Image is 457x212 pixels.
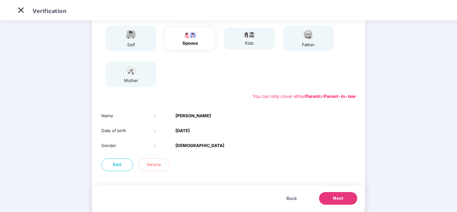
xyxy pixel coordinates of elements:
[154,127,176,134] div: :
[154,112,176,119] div: :
[319,192,357,205] button: Next
[123,65,139,76] img: svg+xml;base64,PHN2ZyB4bWxucz0iaHR0cDovL3d3dy53My5vcmcvMjAwMC9zdmciIHdpZHRoPSI1NCIgaGVpZ2h0PSIzOC...
[101,127,154,134] div: Date of birth
[123,42,139,48] div: self
[300,42,316,48] div: father
[324,93,356,99] b: Parent-in-law
[333,195,343,202] span: Next
[101,142,154,149] div: Gender
[280,192,303,205] button: Back
[154,142,176,149] div: :
[123,29,139,40] img: svg+xml;base64,PHN2ZyBpZD0iRW1wbG95ZWVfbWFsZSIgeG1sbnM9Imh0dHA6Ly93d3cudzMub3JnLzIwMDAvc3ZnIiB3aW...
[182,40,198,47] div: spouse
[138,158,170,171] button: Delete
[113,162,122,168] span: Edit
[123,77,139,84] div: mother
[182,31,198,38] img: svg+xml;base64,PHN2ZyB4bWxucz0iaHR0cDovL3d3dy53My5vcmcvMjAwMC9zdmciIHdpZHRoPSI5Ny44OTciIGhlaWdodD...
[175,142,224,149] b: [DEMOGRAPHIC_DATA]
[253,93,356,100] div: You can only cover either or
[305,93,320,99] b: Parent
[175,112,211,119] b: [PERSON_NAME]
[300,29,316,40] img: svg+xml;base64,PHN2ZyBpZD0iRmF0aGVyX2ljb24iIHhtbG5zPSJodHRwOi8vd3d3LnczLm9yZy8yMDAwL3N2ZyIgeG1sbn...
[147,162,161,168] span: Delete
[175,127,190,134] b: [DATE]
[286,195,297,202] span: Back
[241,40,257,47] div: kids
[101,158,133,171] button: Edit
[241,31,257,38] img: svg+xml;base64,PHN2ZyB4bWxucz0iaHR0cDovL3d3dy53My5vcmcvMjAwMC9zdmciIHdpZHRoPSI3OS4wMzciIGhlaWdodD...
[101,112,154,119] div: Name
